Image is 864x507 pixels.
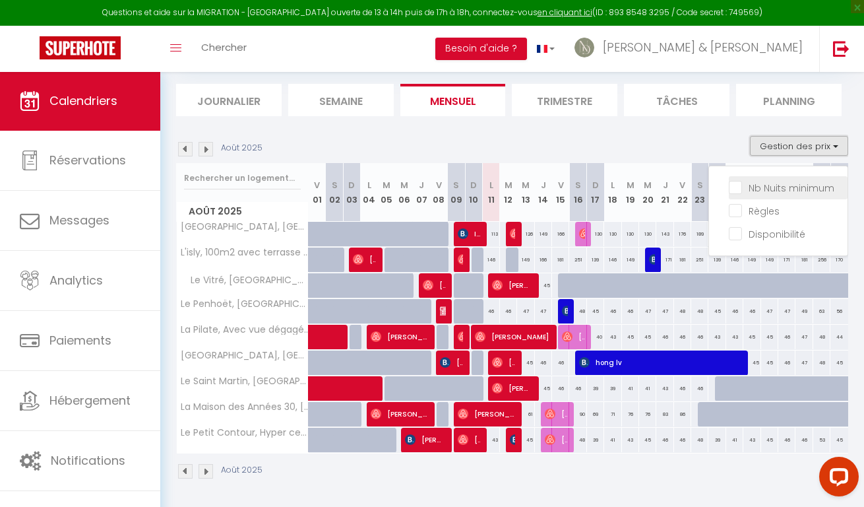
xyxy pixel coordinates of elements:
[587,325,604,349] div: 40
[419,179,424,191] abbr: J
[778,163,795,222] th: 28
[49,92,117,109] span: Calendriers
[535,273,552,298] div: 45
[622,248,639,272] div: 149
[778,325,795,349] div: 46
[587,376,604,401] div: 39
[482,428,499,452] div: 43
[482,163,499,222] th: 11
[179,248,311,257] span: L'isly, 100m2 avec terrasse vue sur [GEOGRAPHIC_DATA]
[440,298,446,323] span: Omy Minty
[405,427,445,452] span: [PERSON_NAME]
[517,163,534,222] th: 13
[604,376,621,401] div: 39
[535,222,552,246] div: 149
[475,324,549,349] span: [PERSON_NAME]
[624,84,729,116] li: Tâches
[830,248,848,272] div: 170
[489,179,493,191] abbr: L
[639,299,656,323] div: 47
[579,350,739,375] span: hong lv
[761,351,778,375] div: 45
[470,179,477,191] abbr: D
[191,26,257,72] a: Chercher
[587,428,604,452] div: 39
[743,248,760,272] div: 149
[49,152,126,168] span: Réservations
[575,179,581,191] abbr: S
[761,163,778,222] th: 27
[639,222,656,246] div: 130
[492,350,515,375] span: [PERSON_NAME]
[726,325,743,349] div: 43
[552,248,569,272] div: 181
[510,427,516,452] span: [PERSON_NAME]
[649,247,655,272] span: [PERSON_NAME]
[726,299,743,323] div: 46
[343,163,360,222] th: 03
[587,222,604,246] div: 130
[184,166,301,190] input: Rechercher un logement...
[622,325,639,349] div: 45
[482,222,499,246] div: 113
[552,222,569,246] div: 166
[674,376,691,401] div: 46
[674,299,691,323] div: 48
[736,84,842,116] li: Planning
[674,428,691,452] div: 46
[353,247,376,272] span: [PERSON_NAME]
[221,142,262,154] p: Août 2025
[795,299,813,323] div: 49
[371,401,428,426] span: [PERSON_NAME]
[830,299,848,323] div: 56
[592,179,599,191] abbr: D
[604,248,621,272] div: 146
[400,179,408,191] abbr: M
[569,248,586,272] div: 251
[505,179,512,191] abbr: M
[458,324,464,349] span: [PERSON_NAME]
[656,163,673,222] th: 21
[656,325,673,349] div: 46
[778,351,795,375] div: 46
[179,299,311,309] span: Le Penhoët, [GEOGRAPHIC_DATA]
[348,179,355,191] abbr: D
[465,163,482,222] th: 10
[691,248,708,272] div: 251
[492,273,532,298] span: [PERSON_NAME]
[535,299,552,323] div: 47
[604,325,621,349] div: 43
[743,325,760,349] div: 45
[552,376,569,401] div: 46
[177,202,308,221] span: Août 2025
[535,163,552,222] th: 14
[517,222,534,246] div: 126
[813,163,830,222] th: 30
[383,179,390,191] abbr: M
[562,298,568,323] span: [PERSON_NAME]
[726,248,743,272] div: 146
[517,428,534,452] div: 45
[813,248,830,272] div: 256
[639,325,656,349] div: 45
[179,402,311,412] span: La Maison des Années 30, [GEOGRAPHIC_DATA]
[795,163,813,222] th: 29
[545,427,568,452] span: [PERSON_NAME]
[552,163,569,222] th: 15
[622,299,639,323] div: 46
[761,428,778,452] div: 45
[674,163,691,222] th: 22
[622,428,639,452] div: 43
[656,248,673,272] div: 171
[622,376,639,401] div: 41
[448,163,465,222] th: 09
[604,428,621,452] div: 41
[179,428,311,438] span: Le Petit Contour, Hyper centre de [GEOGRAPHIC_DATA]
[565,26,819,72] a: ... [PERSON_NAME] & [PERSON_NAME]
[674,325,691,349] div: 46
[691,325,708,349] div: 46
[674,402,691,426] div: 86
[579,221,585,246] span: [PERSON_NAME]
[378,163,395,222] th: 05
[49,212,109,228] span: Messages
